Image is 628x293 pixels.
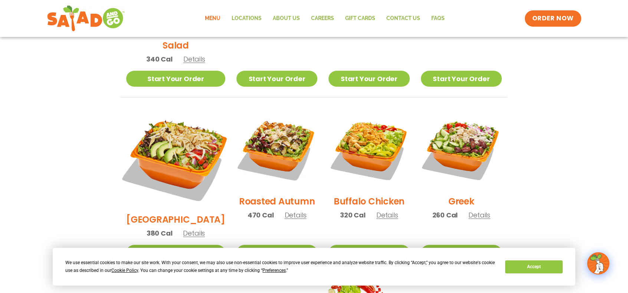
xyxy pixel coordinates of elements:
[262,268,286,273] span: Preferences
[146,54,173,64] span: 340 Cal
[340,210,366,220] span: 320 Cal
[53,248,575,286] div: Cookie Consent Prompt
[334,195,405,208] h2: Buffalo Chicken
[381,10,426,27] a: Contact Us
[267,10,305,27] a: About Us
[199,10,450,27] nav: Menu
[239,195,315,208] h2: Roasted Autumn
[199,10,226,27] a: Menu
[448,195,474,208] h2: Greek
[126,245,225,261] a: Start Your Order
[505,260,562,273] button: Accept
[111,268,138,273] span: Cookie Policy
[532,14,574,23] span: ORDER NOW
[183,54,205,64] span: Details
[236,71,317,87] a: Start Your Order
[305,10,340,27] a: Careers
[236,245,317,261] a: Start Your Order
[468,210,490,220] span: Details
[126,213,225,226] h2: [GEOGRAPHIC_DATA]
[421,71,502,87] a: Start Your Order
[426,10,450,27] a: FAQs
[340,10,381,27] a: GIFT CARDS
[432,210,458,220] span: 260 Cal
[118,100,234,216] img: Product photo for BBQ Ranch Salad
[285,210,307,220] span: Details
[126,26,225,52] h2: Southwest Harvest Salad
[421,245,502,261] a: Start Your Order
[147,228,173,238] span: 380 Cal
[226,10,267,27] a: Locations
[525,10,581,27] a: ORDER NOW
[47,4,125,33] img: new-SAG-logo-768×292
[588,253,609,274] img: wpChatIcon
[421,109,502,189] img: Product photo for Greek Salad
[183,229,205,238] span: Details
[65,259,496,274] div: We use essential cookies to make our site work. With your consent, we may also use non-essential ...
[328,245,409,261] a: Start Your Order
[328,71,409,87] a: Start Your Order
[328,109,409,189] img: Product photo for Buffalo Chicken Salad
[236,109,317,189] img: Product photo for Roasted Autumn Salad
[126,71,225,87] a: Start Your Order
[376,210,398,220] span: Details
[248,210,274,220] span: 470 Cal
